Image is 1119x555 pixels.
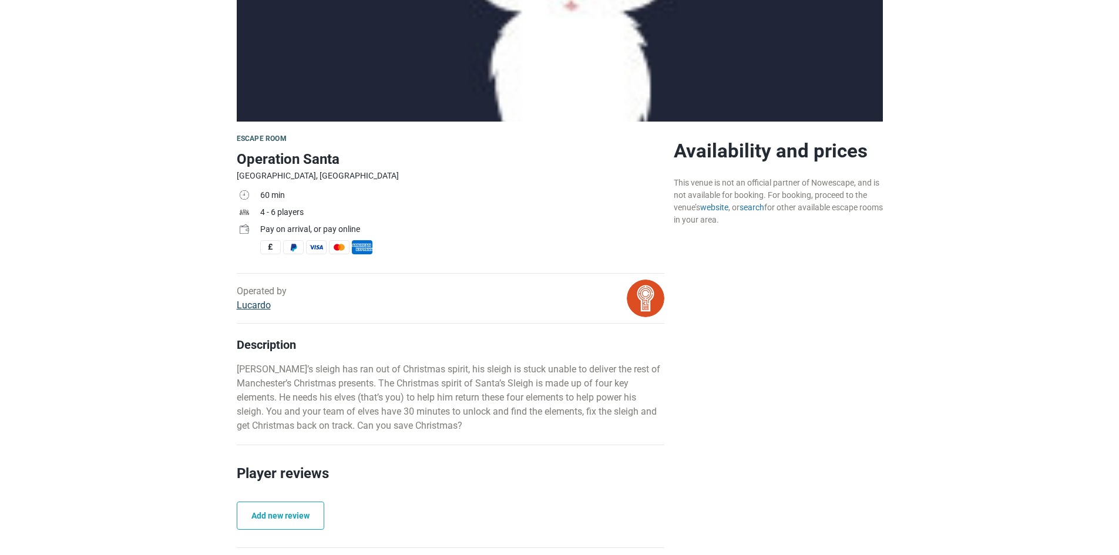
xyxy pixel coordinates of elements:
div: [GEOGRAPHIC_DATA], [GEOGRAPHIC_DATA] [237,170,664,182]
p: [PERSON_NAME]’s sleigh has ran out of Christmas spirit, his sleigh is stuck unable to deliver the... [237,362,664,433]
a: search [740,203,764,212]
a: Lucardo [237,300,271,311]
div: Pay on arrival, or pay online [260,223,664,236]
a: website [700,203,728,212]
span: Visa [306,240,327,254]
span: MasterCard [329,240,350,254]
div: Operated by [237,284,287,312]
img: bitmap.png [627,280,664,317]
td: 4 - 6 players [260,205,664,222]
td: 60 min [260,188,664,205]
div: This venue is not an official partner of Nowescape, and is not available for booking. For booking... [674,177,883,226]
h2: Player reviews [237,463,664,502]
h1: Operation Santa [237,149,664,170]
h4: Description [237,338,664,352]
span: American Express [352,240,372,254]
span: Cash [260,240,281,254]
a: Add new review [237,502,324,530]
span: PayPal [283,240,304,254]
span: Escape room [237,134,287,143]
h2: Availability and prices [674,139,883,163]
